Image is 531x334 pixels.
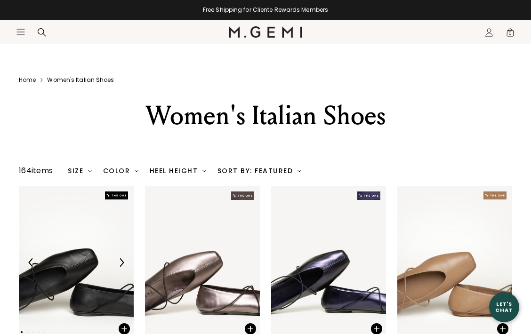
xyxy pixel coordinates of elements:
[47,76,114,84] a: Women's italian shoes
[150,167,206,175] div: Heel Height
[483,191,507,199] img: The One tag
[19,165,53,176] div: 164 items
[27,258,35,267] img: Previous Arrow
[105,191,128,199] img: The One tag
[506,30,515,39] span: 0
[489,301,519,313] div: Let's Chat
[135,169,138,173] img: chevron-down.svg
[19,76,36,84] a: Home
[217,167,301,175] div: Sort By: Featured
[202,169,206,173] img: chevron-down.svg
[229,26,303,38] img: M.Gemi
[88,169,92,173] img: chevron-down.svg
[91,99,440,133] div: Women's Italian Shoes
[16,27,25,37] button: Open site menu
[68,167,92,175] div: Size
[103,167,138,175] div: Color
[298,169,301,173] img: chevron-down.svg
[117,258,126,267] img: Next Arrow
